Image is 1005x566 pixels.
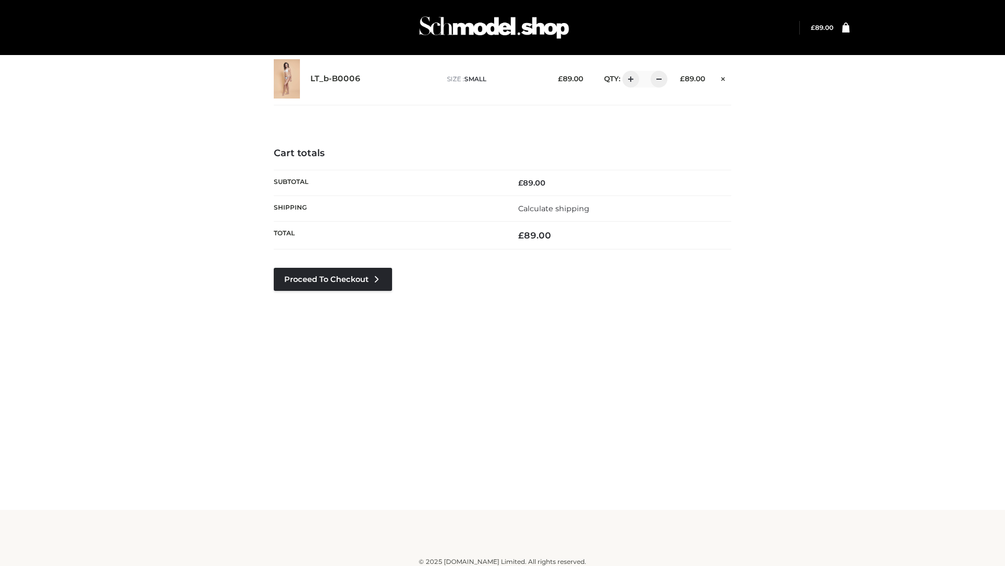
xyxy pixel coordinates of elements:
span: £ [558,74,563,83]
th: Subtotal [274,170,502,195]
bdi: 89.00 [518,178,545,188]
img: Schmodel Admin 964 [416,7,573,48]
th: Shipping [274,195,502,221]
a: Proceed to Checkout [274,268,392,291]
th: Total [274,222,502,249]
a: £89.00 [811,24,833,31]
a: LT_b-B0006 [310,74,361,84]
span: SMALL [464,75,486,83]
img: LT_b-B0006 - SMALL [274,59,300,99]
div: QTY: [594,71,664,88]
span: £ [680,74,685,83]
bdi: 89.00 [680,74,705,83]
a: Calculate shipping [518,204,589,213]
span: £ [518,230,524,241]
bdi: 89.00 [811,24,833,31]
span: £ [518,178,523,188]
span: £ [811,24,815,31]
h4: Cart totals [274,148,731,159]
p: size : [447,74,542,84]
bdi: 89.00 [518,230,551,241]
a: Remove this item [716,71,731,84]
bdi: 89.00 [558,74,583,83]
